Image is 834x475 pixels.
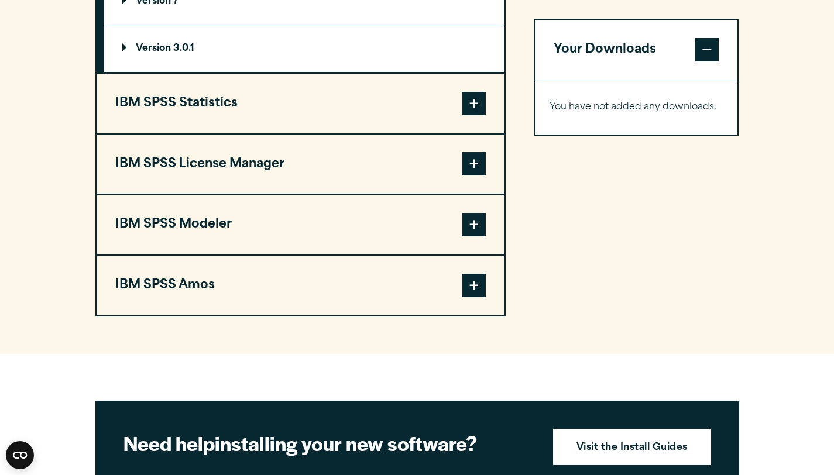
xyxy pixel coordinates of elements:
div: Your Downloads [535,80,738,135]
h2: installing your new software? [123,430,533,456]
p: Version 3.0.1 [122,44,194,53]
button: IBM SPSS Amos [97,256,504,315]
button: Open CMP widget [6,441,34,469]
p: You have not added any downloads. [550,99,723,116]
button: IBM SPSS Statistics [97,74,504,133]
strong: Visit the Install Guides [576,440,688,456]
button: Your Downloads [535,20,738,80]
button: IBM SPSS License Manager [97,135,504,194]
button: IBM SPSS Modeler [97,195,504,254]
summary: Version 3.0.1 [104,25,504,72]
a: Visit the Install Guides [553,429,711,465]
strong: Need help [123,429,215,457]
